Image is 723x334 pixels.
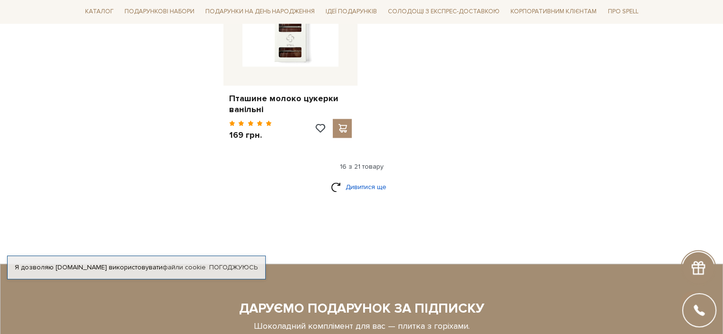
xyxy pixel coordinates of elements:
[331,179,393,195] a: Дивитися ще
[229,130,272,141] p: 169 грн.
[507,4,600,20] a: Корпоративним клієнтам
[229,93,352,115] a: Пташине молоко цукерки ванільні
[8,263,265,272] div: Я дозволяю [DOMAIN_NAME] використовувати
[202,5,318,19] span: Подарунки на День народження
[81,5,117,19] span: Каталог
[604,5,642,19] span: Про Spell
[384,4,503,20] a: Солодощі з експрес-доставкою
[121,5,198,19] span: Подарункові набори
[322,5,381,19] span: Ідеї подарунків
[77,162,646,171] div: 16 з 21 товару
[209,263,258,272] a: Погоджуюсь
[163,263,206,271] a: файли cookie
